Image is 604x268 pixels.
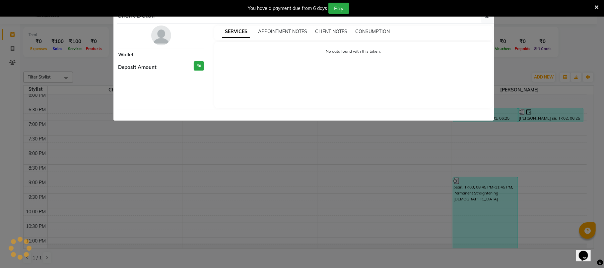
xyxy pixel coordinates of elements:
span: Deposit Amount [118,64,157,71]
div: You have a payment due from 6 days [248,5,327,12]
button: Pay [328,3,349,14]
span: CLIENT NOTES [315,28,347,34]
span: CONSUMPTION [355,28,390,34]
iframe: chat widget [576,241,597,261]
span: Wallet [118,51,134,59]
span: SERVICES [222,26,250,38]
img: avatar [151,26,171,45]
h3: ₹0 [194,61,204,71]
p: No data found with this token. [221,48,486,54]
span: APPOINTMENT NOTES [258,28,307,34]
